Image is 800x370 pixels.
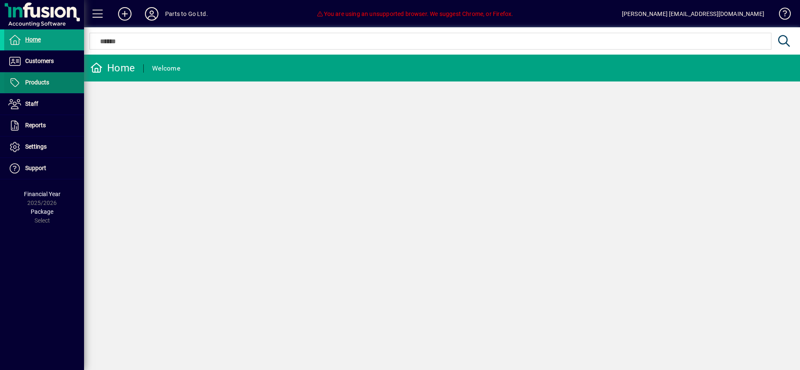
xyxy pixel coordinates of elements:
[31,208,53,215] span: Package
[25,143,47,150] span: Settings
[4,51,84,72] a: Customers
[4,115,84,136] a: Reports
[25,165,46,171] span: Support
[165,7,208,21] div: Parts to Go Ltd.
[138,6,165,21] button: Profile
[25,36,41,43] span: Home
[25,122,46,129] span: Reports
[152,62,180,75] div: Welcome
[24,191,61,197] span: Financial Year
[90,61,135,75] div: Home
[25,79,49,86] span: Products
[316,10,513,17] span: You are using an unsupported browser. We suggest Chrome, or Firefox.
[4,136,84,157] a: Settings
[773,2,789,29] a: Knowledge Base
[622,7,764,21] div: [PERSON_NAME] [EMAIL_ADDRESS][DOMAIN_NAME]
[25,58,54,64] span: Customers
[25,100,38,107] span: Staff
[111,6,138,21] button: Add
[4,158,84,179] a: Support
[4,94,84,115] a: Staff
[4,72,84,93] a: Products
